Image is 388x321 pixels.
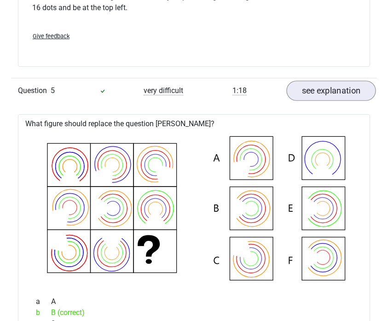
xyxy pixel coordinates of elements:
[29,307,359,318] div: B (correct)
[51,86,55,95] span: 5
[36,296,51,307] span: a
[33,33,69,40] span: Give feedback
[144,86,183,95] span: very difficult
[232,86,247,95] span: 1:18
[18,85,51,96] span: Question
[36,307,51,318] span: b
[287,81,376,101] a: see explanation
[29,296,359,307] div: A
